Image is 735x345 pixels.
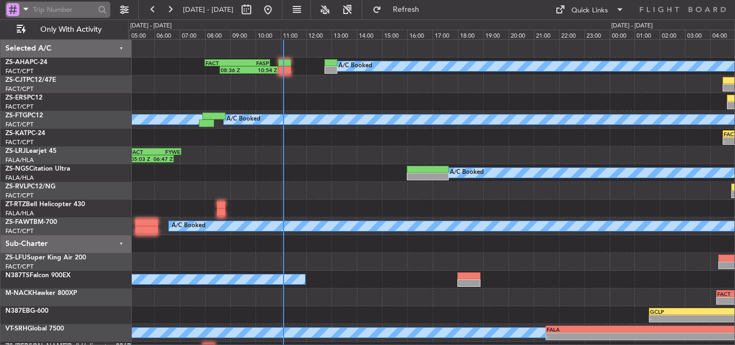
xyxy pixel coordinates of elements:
[5,166,70,172] a: ZS-NGSCitation Ultra
[281,30,306,39] div: 11:00
[130,22,172,31] div: [DATE] - [DATE]
[5,148,56,154] a: ZS-LRJLearjet 45
[5,184,27,190] span: ZS-RVL
[5,219,57,226] a: ZS-FAWTBM-700
[249,67,277,73] div: 10:54 Z
[611,22,653,31] div: [DATE] - [DATE]
[206,60,237,66] div: FACT
[407,30,433,39] div: 16:00
[227,111,260,128] div: A/C Booked
[256,30,281,39] div: 10:00
[508,30,534,39] div: 20:00
[571,5,608,16] div: Quick Links
[5,201,26,208] span: ZT-RTZ
[547,333,654,340] div: -
[547,326,654,333] div: FALA
[306,30,331,39] div: 12:00
[5,326,64,332] a: VT-SRHGlobal 7500
[5,290,32,297] span: M-NACK
[5,209,34,217] a: FALA/HLA
[5,77,56,83] a: ZS-CJTPC12/47E
[357,30,382,39] div: 14:00
[5,166,29,172] span: ZS-NGS
[5,95,43,101] a: ZS-ERSPC12
[685,30,710,39] div: 03:00
[559,30,584,39] div: 22:00
[5,148,26,154] span: ZS-LRJ
[129,30,154,39] div: 05:00
[450,165,484,181] div: A/C Booked
[5,201,85,208] a: ZT-RTZBell Helicopter 430
[5,67,33,75] a: FACT/CPT
[5,95,27,101] span: ZS-ERS
[12,21,117,38] button: Only With Activity
[172,218,206,234] div: A/C Booked
[5,77,26,83] span: ZS-CJT
[5,308,30,314] span: N387EB
[180,30,205,39] div: 07:00
[5,112,43,119] a: ZS-FTGPC12
[331,30,357,39] div: 13:00
[338,58,372,74] div: A/C Booked
[534,30,559,39] div: 21:00
[382,30,407,39] div: 15:00
[5,192,33,200] a: FACT/CPT
[130,149,155,155] div: FACT
[5,174,34,182] a: FALA/HLA
[610,30,635,39] div: 00:00
[152,156,173,162] div: 06:47 Z
[433,30,458,39] div: 17:00
[183,5,234,15] span: [DATE] - [DATE]
[5,219,30,226] span: ZS-FAW
[5,156,34,164] a: FALA/HLA
[5,255,86,261] a: ZS-LFUSuper King Air 200
[5,272,70,279] a: N387TSFalcon 900EX
[205,30,230,39] div: 08:00
[237,60,269,66] div: FASP
[5,59,30,66] span: ZS-AHA
[5,85,33,93] a: FACT/CPT
[5,130,45,137] a: ZS-KATPC-24
[131,156,152,162] div: 05:03 Z
[5,326,27,332] span: VT-SRH
[154,30,180,39] div: 06:00
[5,255,27,261] span: ZS-LFU
[660,30,685,39] div: 02:00
[5,308,48,314] a: N387EBG-600
[458,30,483,39] div: 18:00
[5,227,33,235] a: FACT/CPT
[5,263,33,271] a: FACT/CPT
[550,1,630,18] button: Quick Links
[5,272,30,279] span: N387TS
[5,184,55,190] a: ZS-RVLPC12/NG
[5,59,47,66] a: ZS-AHAPC-24
[5,138,33,146] a: FACT/CPT
[634,30,660,39] div: 01:00
[5,112,27,119] span: ZS-FTG
[230,30,256,39] div: 09:00
[28,26,114,33] span: Only With Activity
[33,2,95,18] input: Trip Number
[155,149,180,155] div: FYWE
[221,67,249,73] div: 08:36 Z
[384,6,429,13] span: Refresh
[5,103,33,111] a: FACT/CPT
[5,130,27,137] span: ZS-KAT
[584,30,610,39] div: 23:00
[483,30,508,39] div: 19:00
[5,121,33,129] a: FACT/CPT
[5,290,77,297] a: M-NACKHawker 800XP
[367,1,432,18] button: Refresh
